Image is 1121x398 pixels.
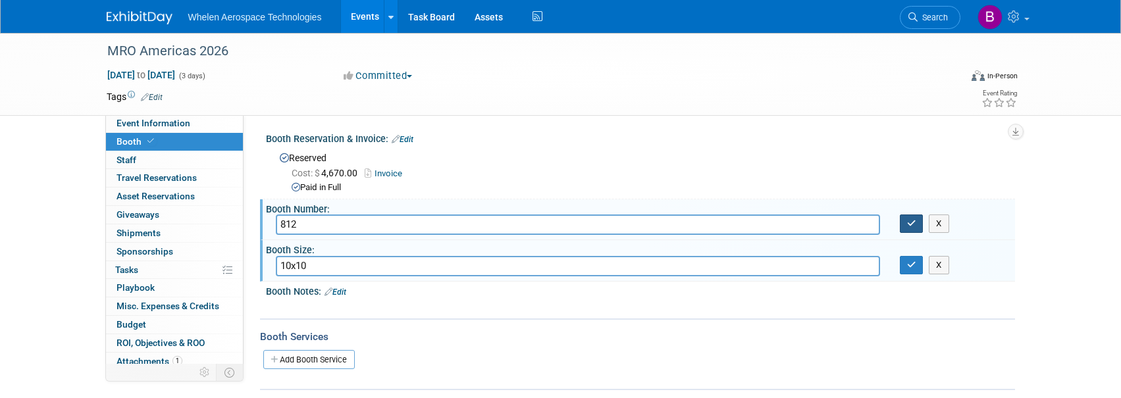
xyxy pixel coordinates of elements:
[115,264,138,275] span: Tasks
[117,246,173,257] span: Sponsorships
[392,135,413,144] a: Edit
[117,356,182,366] span: Attachments
[103,39,941,63] div: MRO Americas 2026
[292,182,1005,194] div: Paid in Full
[117,136,157,147] span: Booth
[106,279,243,297] a: Playbook
[117,319,146,330] span: Budget
[117,155,136,165] span: Staff
[266,240,1015,257] div: Booth Size:
[106,114,243,132] a: Event Information
[147,137,154,145] i: Booth reservation complete
[117,301,219,311] span: Misc. Expenses & Credits
[365,168,409,178] a: Invoice
[107,90,163,103] td: Tags
[987,71,1018,81] div: In-Person
[117,209,159,220] span: Giveaways
[135,70,147,80] span: to
[106,334,243,352] a: ROI, Objectives & ROO
[325,287,346,297] a: Edit
[260,330,1015,344] div: Booth Services
[929,214,949,233] button: X
[106,243,243,261] a: Sponsorships
[972,70,985,81] img: Format-Inperson.png
[263,350,355,369] a: Add Booth Service
[266,282,1015,299] div: Booth Notes:
[178,72,205,80] span: (3 days)
[117,172,197,183] span: Travel Reservations
[929,256,949,274] button: X
[106,169,243,187] a: Travel Reservations
[106,133,243,151] a: Booth
[106,353,243,370] a: Attachments1
[266,129,1015,146] div: Booth Reservation & Invoice:
[216,364,243,381] td: Toggle Event Tabs
[339,69,417,83] button: Committed
[292,168,321,178] span: Cost: $
[117,282,155,293] span: Playbook
[106,206,243,224] a: Giveaways
[883,68,1018,88] div: Event Format
[918,12,948,22] span: Search
[106,224,243,242] a: Shipments
[141,93,163,102] a: Edit
[266,199,1015,216] div: Booth Number:
[188,12,322,22] span: Whelen Aerospace Technologies
[106,151,243,169] a: Staff
[117,118,190,128] span: Event Information
[981,90,1017,97] div: Event Rating
[172,356,182,366] span: 1
[117,191,195,201] span: Asset Reservations
[117,337,205,348] span: ROI, Objectives & ROO
[292,168,363,178] span: 4,670.00
[978,5,1003,30] img: Bree Wheeler
[106,297,243,315] a: Misc. Expenses & Credits
[106,187,243,205] a: Asset Reservations
[900,6,960,29] a: Search
[106,316,243,334] a: Budget
[107,11,172,24] img: ExhibitDay
[107,69,176,81] span: [DATE] [DATE]
[194,364,217,381] td: Personalize Event Tab Strip
[106,261,243,279] a: Tasks
[117,228,161,238] span: Shipments
[276,148,1005,194] div: Reserved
